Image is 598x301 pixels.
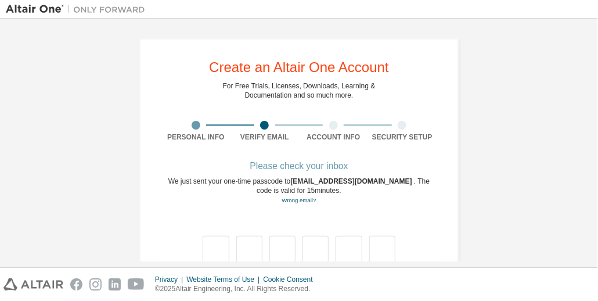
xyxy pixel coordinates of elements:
div: For Free Trials, Licenses, Downloads, Learning & Documentation and so much more. [223,81,376,100]
a: Go back to the registration form [282,197,316,203]
div: We just sent your one-time passcode to . The code is valid for 15 minutes. [161,177,437,205]
img: facebook.svg [70,278,82,291]
img: altair_logo.svg [3,278,63,291]
span: [EMAIL_ADDRESS][DOMAIN_NAME] [290,177,414,185]
img: linkedin.svg [109,278,121,291]
div: Create an Altair One Account [209,60,389,74]
div: Website Terms of Use [186,275,263,284]
p: © 2025 Altair Engineering, Inc. All Rights Reserved. [155,284,320,294]
div: Privacy [155,275,186,284]
div: Cookie Consent [263,275,319,284]
div: Personal Info [161,132,230,142]
img: youtube.svg [128,278,145,291]
div: Security Setup [368,132,437,142]
div: Please check your inbox [161,163,437,170]
img: Altair One [6,3,151,15]
div: Account Info [299,132,368,142]
img: instagram.svg [89,278,102,291]
div: Verify Email [230,132,300,142]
